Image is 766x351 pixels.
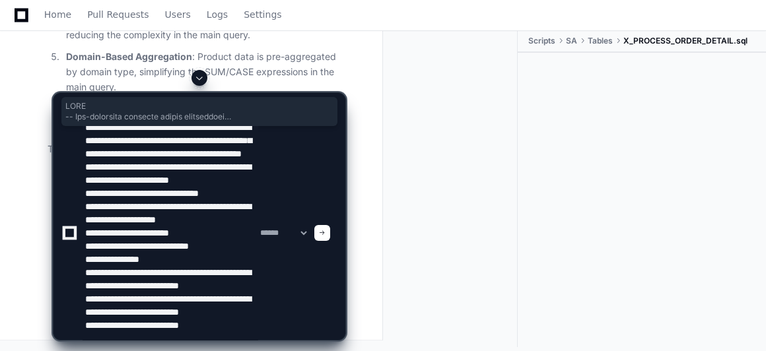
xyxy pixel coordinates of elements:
[65,101,333,122] span: LORE -- Ips-dolorsita consecte adipis elitseddoei tempor_inci UT ( LABORE etd_mag.a_enimadm, VEN(...
[623,36,748,46] span: X_PROCESS_ORDER_DETAIL.sql
[87,11,149,18] span: Pull Requests
[165,11,191,18] span: Users
[244,11,281,18] span: Settings
[66,49,345,94] p: : Product data is pre-aggregated by domain type, simplifying the SUM/CASE expressions in the main...
[44,11,71,18] span: Home
[528,36,555,46] span: Scripts
[207,11,228,18] span: Logs
[66,51,192,62] strong: Domain-Based Aggregation
[588,36,613,46] span: Tables
[566,36,577,46] span: SA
